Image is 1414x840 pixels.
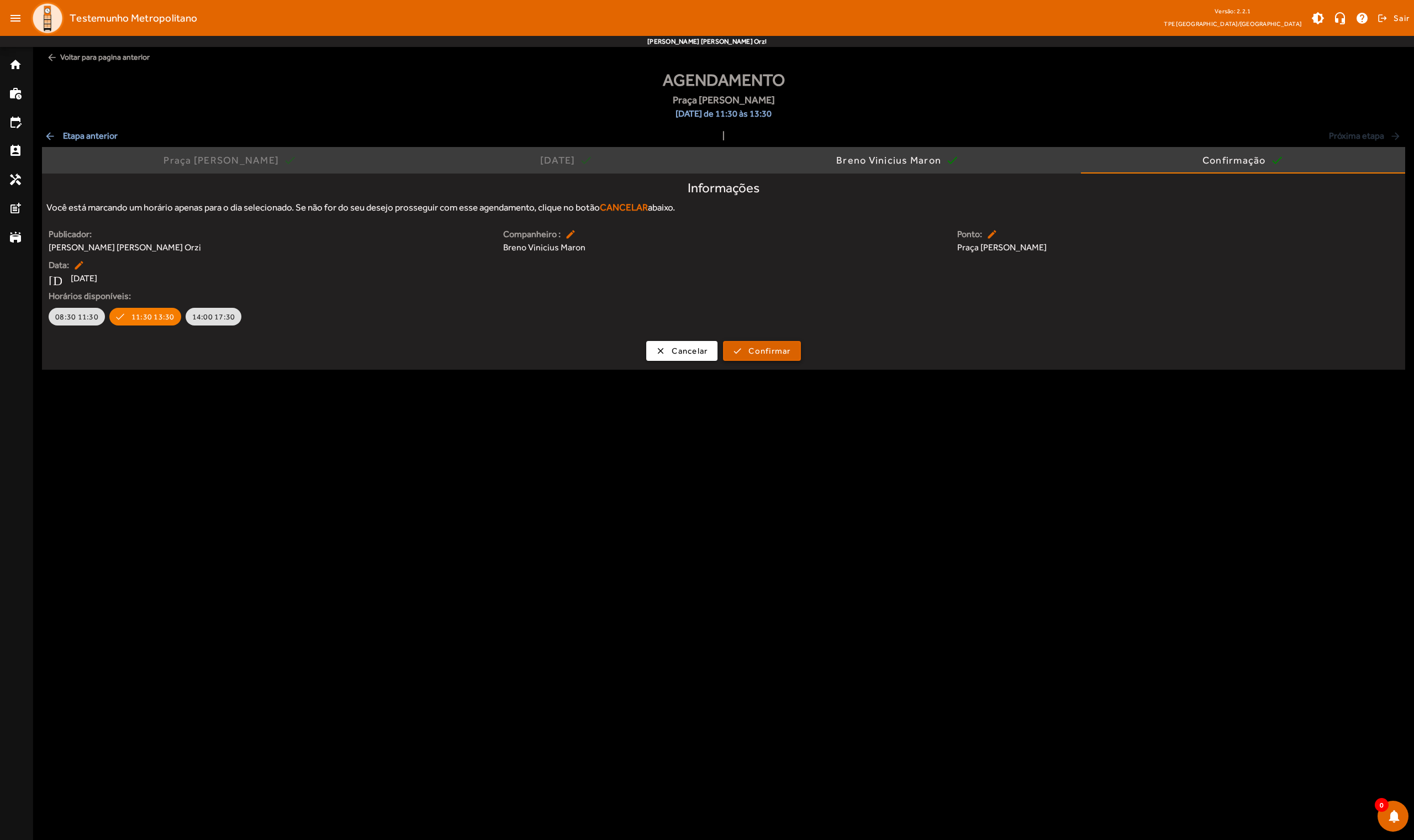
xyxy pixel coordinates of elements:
mat-icon: arrow_back [44,130,57,141]
div: Versão: 2.2.1 [1164,4,1301,18]
mat-icon: work_history [9,87,22,100]
mat-icon: check [946,154,959,167]
span: 0 [1375,798,1389,812]
mat-icon: perm_contact_calendar [9,144,22,158]
mat-icon: check [579,154,593,167]
strong: CANCELAR [600,202,648,213]
mat-icon: post_add [9,202,22,215]
mat-icon: edit [73,260,87,271]
span: Sair [1394,9,1410,27]
span: 11:30 13:30 [131,311,175,322]
span: Etapa anterior [44,129,118,143]
mat-icon: stadium [9,230,22,244]
span: [DATE] de 11:30 às 13:30 [673,107,775,120]
span: 08:30 11:30 [55,311,98,322]
strong: Ponto: [957,228,982,241]
div: Confirmação [1202,155,1270,166]
span: Praça [PERSON_NAME] [673,92,775,107]
mat-icon: [DATE] [49,272,62,285]
span: | [722,129,725,143]
span: Agendamento [663,67,785,92]
mat-icon: menu [4,7,27,29]
span: 14:00 17:30 [192,311,235,322]
span: Confirmar [748,345,790,358]
mat-icon: home [9,58,22,71]
strong: Companheiro : [503,228,561,241]
div: [DATE] [540,155,580,166]
div: Breno Vinicius Maron [836,155,946,166]
mat-icon: arrow_back [46,52,57,63]
button: Sair [1376,10,1410,27]
h4: Informações [46,180,1401,196]
div: Praça [PERSON_NAME] [163,155,283,166]
mat-icon: edit [986,229,1000,240]
span: Breno Vinicius Maron [503,241,945,254]
span: TPE [GEOGRAPHIC_DATA]/[GEOGRAPHIC_DATA] [1164,18,1301,29]
strong: Horários disponíveis: [49,290,1399,303]
strong: Publicador: [49,228,490,241]
span: [PERSON_NAME] [PERSON_NAME] Orzi [49,241,490,254]
mat-icon: edit_calendar [9,116,22,129]
span: Praça [PERSON_NAME] [957,241,1285,254]
button: Confirmar [723,341,800,361]
span: [DATE] [71,272,97,285]
img: Logo TPE [31,2,64,35]
mat-icon: edit [565,229,578,240]
mat-icon: check [283,154,297,167]
strong: Data: [49,259,69,272]
div: Você está marcando um horário apenas para o dia selecionado. Se não for do seu desejo prosseguir ... [46,201,1401,215]
a: Testemunho Metropolitano [27,2,197,35]
span: Voltar para pagina anterior [42,47,1405,67]
span: Cancelar [672,345,708,358]
span: Testemunho Metropolitano [70,9,197,27]
mat-icon: handyman [9,173,22,186]
button: Cancelar [646,341,717,361]
mat-icon: check [1270,154,1284,167]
